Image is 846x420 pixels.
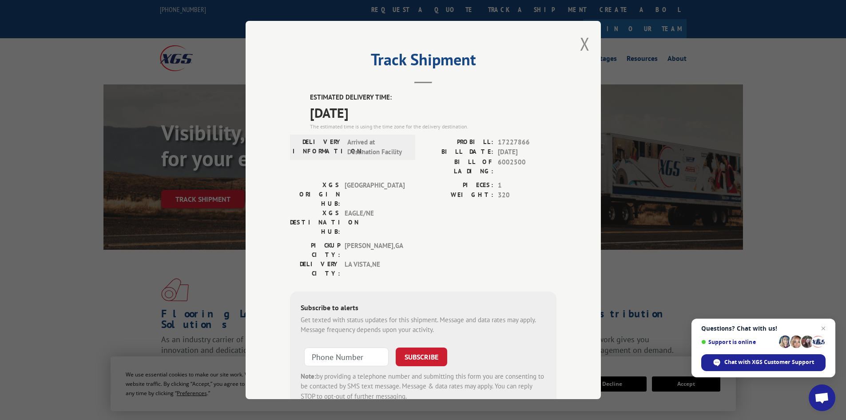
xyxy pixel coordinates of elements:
[498,157,556,176] span: 6002500
[304,348,389,366] input: Phone Number
[301,372,316,380] strong: Note:
[498,180,556,191] span: 1
[701,325,826,332] span: Questions? Chat with us!
[310,103,556,123] span: [DATE]
[293,137,343,157] label: DELIVERY INFORMATION:
[423,157,493,176] label: BILL OF LADING:
[396,348,447,366] button: SUBSCRIBE
[290,208,340,236] label: XGS DESTINATION HUB:
[423,137,493,148] label: PROBILL:
[498,190,556,200] span: 320
[701,354,826,371] span: Chat with XGS Customer Support
[290,260,340,278] label: DELIVERY CITY:
[580,32,590,56] button: Close modal
[290,180,340,208] label: XGS ORIGIN HUB:
[301,372,546,402] div: by providing a telephone number and submitting this form you are consenting to be contacted by SM...
[301,302,546,315] div: Subscribe to alerts
[809,384,835,411] a: Open chat
[310,92,556,103] label: ESTIMATED DELIVERY TIME:
[423,180,493,191] label: PIECES:
[701,339,776,345] span: Support is online
[301,315,546,335] div: Get texted with status updates for this shipment. Message and data rates may apply. Message frequ...
[345,180,405,208] span: [GEOGRAPHIC_DATA]
[290,241,340,260] label: PICKUP CITY:
[345,208,405,236] span: EAGLE/NE
[310,123,556,131] div: The estimated time is using the time zone for the delivery destination.
[423,190,493,200] label: WEIGHT:
[345,241,405,260] span: [PERSON_NAME] , GA
[347,137,407,157] span: Arrived at Destination Facility
[290,53,556,70] h2: Track Shipment
[423,147,493,157] label: BILL DATE:
[345,260,405,278] span: LA VISTA , NE
[724,358,814,366] span: Chat with XGS Customer Support
[498,137,556,148] span: 17227866
[498,147,556,157] span: [DATE]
